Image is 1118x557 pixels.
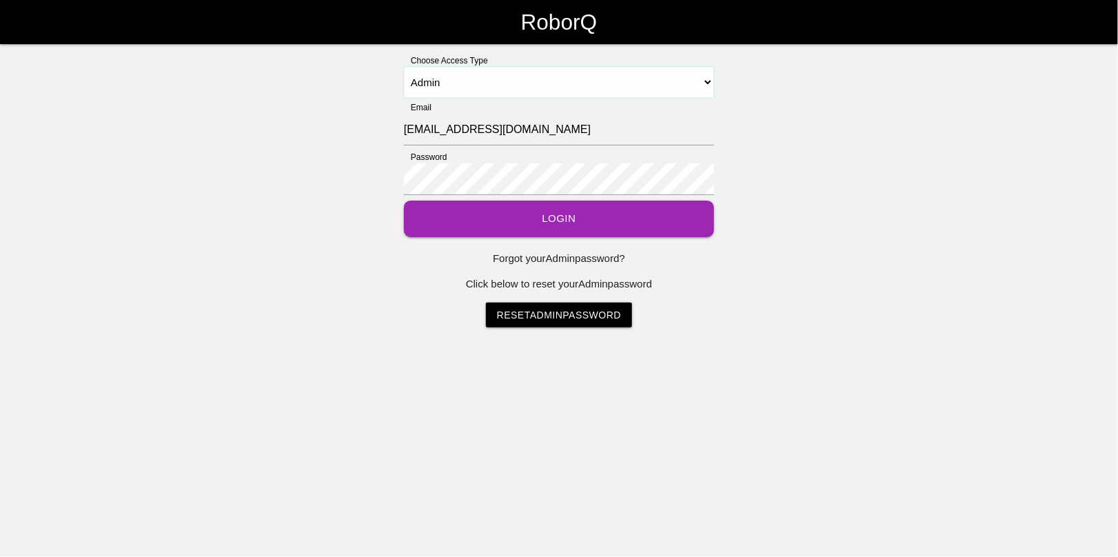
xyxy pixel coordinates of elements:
p: Click below to reset your Admin password [404,276,714,292]
label: Choose Access Type [404,54,488,67]
a: ResetAdminPassword [486,303,632,327]
button: Login [404,201,714,237]
label: Email [404,101,431,114]
p: Forgot your Admin password? [404,251,714,267]
label: Password [404,151,447,163]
